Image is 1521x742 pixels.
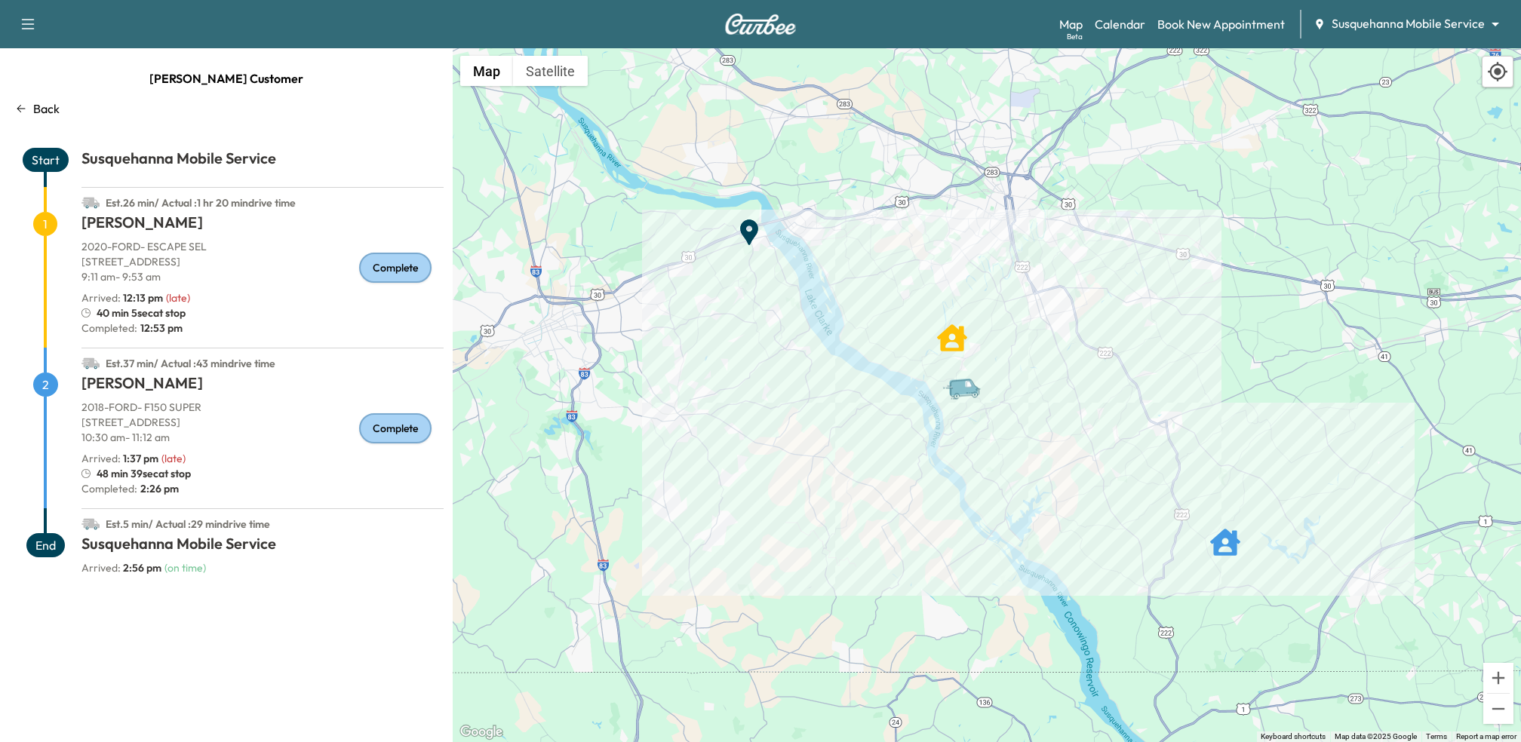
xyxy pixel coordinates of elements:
span: Map data ©2025 Google [1335,732,1417,740]
gmp-advanced-marker: End Point [734,210,764,240]
p: [STREET_ADDRESS] [81,254,444,269]
button: Show street map [460,56,513,86]
p: 9:11 am - 9:53 am [81,269,444,284]
a: Report a map error [1456,732,1516,740]
img: Google [456,722,506,742]
h1: Susquehanna Mobile Service [81,148,444,175]
h1: Susquehanna Mobile Service [81,533,444,560]
p: 10:30 am - 11:12 am [81,430,444,445]
h1: [PERSON_NAME] [81,212,444,239]
span: Susquehanna Mobile Service [1332,15,1485,32]
gmp-advanced-marker: Van [942,362,994,388]
span: [PERSON_NAME] Customer [149,63,303,94]
img: Curbee Logo [724,14,797,35]
gmp-advanced-marker: TODD ELLIS [1210,520,1240,550]
a: Open this area in Google Maps (opens a new window) [456,722,506,742]
p: Arrived : [81,451,158,466]
span: 12:53 pm [137,320,183,336]
button: Zoom in [1483,663,1513,693]
span: Est. 26 min / Actual : 1 hr 20 min drive time [106,196,296,210]
span: ( on time ) [164,561,206,575]
p: 2018 - FORD - F150 SUPER [81,400,444,415]
span: End [26,533,65,557]
button: Keyboard shortcuts [1261,731,1326,742]
div: Complete [359,253,432,283]
p: Arrived : [81,560,161,575]
span: 2:56 pm [123,561,161,575]
p: Back [33,100,60,118]
button: Zoom out [1483,694,1513,724]
span: 1:37 pm [123,452,158,465]
a: Terms (opens in new tab) [1426,732,1447,740]
a: MapBeta [1059,15,1083,33]
span: 1 [33,212,57,236]
span: 48 min 39sec at stop [97,466,191,481]
span: ( late ) [161,452,186,465]
span: 2 [33,373,58,397]
h1: [PERSON_NAME] [81,373,444,400]
p: Completed: [81,320,444,336]
span: Est. 37 min / Actual : 43 min drive time [106,357,275,370]
a: Calendar [1095,15,1145,33]
p: [STREET_ADDRESS] [81,415,444,430]
span: 12:13 pm [123,291,163,305]
p: Arrived : [81,290,163,305]
gmp-advanced-marker: WILLIAM GOSS [937,315,967,345]
span: ( late ) [166,291,190,305]
span: 40 min 5sec at stop [97,305,186,320]
a: Book New Appointment [1157,15,1285,33]
button: Show satellite imagery [513,56,588,86]
span: Est. 5 min / Actual : 29 min drive time [106,517,270,531]
span: 2:26 pm [137,481,179,496]
div: Recenter map [1482,56,1513,87]
p: Completed: [81,481,444,496]
span: Start [23,148,69,172]
div: Beta [1067,31,1083,42]
div: Complete [359,413,432,443]
p: 2020 - FORD - ESCAPE SEL [81,239,444,254]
